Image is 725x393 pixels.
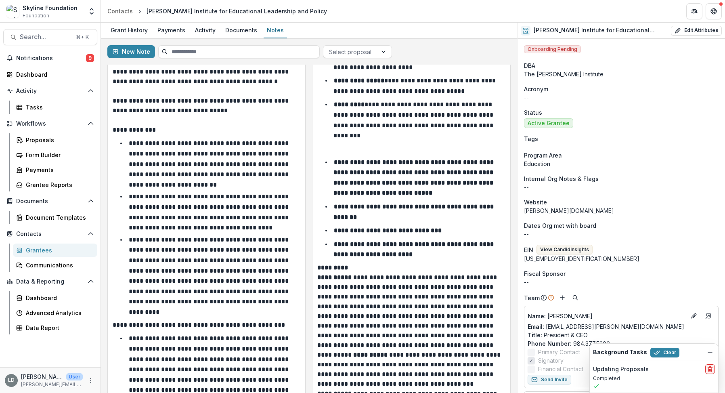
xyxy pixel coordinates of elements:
[107,45,155,58] button: New Note
[13,321,97,334] a: Data Report
[528,313,546,319] span: Name :
[3,117,97,130] button: Open Workflows
[13,133,97,147] a: Proposals
[16,231,84,237] span: Contacts
[8,378,15,383] div: Lisa Dinh
[650,348,679,357] button: Clear
[528,312,686,320] a: Name: [PERSON_NAME]
[524,160,719,168] p: Education
[528,340,572,347] span: Phone Number :
[21,372,63,381] p: [PERSON_NAME]
[6,5,19,18] img: Skyline Foundation
[16,120,84,127] span: Workflows
[86,54,94,62] span: 9
[26,324,91,332] div: Data Report
[593,366,649,373] h2: Updating Proposals
[26,103,91,111] div: Tasks
[13,148,97,162] a: Form Builder
[593,349,647,356] h2: Background Tasks
[534,27,668,34] h2: [PERSON_NAME] Institute for Educational Leadership and Policy
[16,55,86,62] span: Notifications
[26,294,91,302] div: Dashboard
[524,246,533,254] p: EIN
[524,294,540,302] p: Team
[706,3,722,19] button: Get Help
[13,258,97,272] a: Communications
[524,45,581,53] span: Onboarding Pending
[3,68,97,81] a: Dashboard
[66,373,83,380] p: User
[26,151,91,159] div: Form Builder
[524,70,719,78] div: The [PERSON_NAME] Institute
[524,135,538,143] span: Tags
[16,88,84,95] span: Activity
[538,348,580,356] span: Primary Contact
[686,3,702,19] button: Partners
[13,163,97,177] a: Payments
[528,120,570,127] span: Active Grantee
[3,29,97,45] button: Search...
[524,85,548,93] span: Acronym
[524,230,719,238] p: --
[16,70,91,79] div: Dashboard
[524,207,614,214] a: [PERSON_NAME][DOMAIN_NAME]
[524,93,719,102] p: --
[538,365,583,373] span: Financial Contact
[26,246,91,254] div: Grantees
[23,12,49,19] span: Foundation
[20,33,71,41] span: Search...
[21,381,83,388] p: [PERSON_NAME][EMAIL_ADDRESS][DOMAIN_NAME]
[524,221,596,230] span: Dates Org met with board
[147,7,327,15] div: [PERSON_NAME] Institute for Educational Leadership and Policy
[86,3,97,19] button: Open entity switcher
[13,244,97,257] a: Grantees
[192,24,219,36] div: Activity
[524,198,547,206] span: Website
[74,33,90,42] div: ⌘ + K
[671,26,722,36] button: Edit Attributes
[689,311,699,321] button: Edit
[13,211,97,224] a: Document Templates
[705,347,715,357] button: Dismiss
[524,183,719,191] p: --
[524,254,719,263] div: [US_EMPLOYER_IDENTIFICATION_NUMBER]
[26,309,91,317] div: Advanced Analytics
[538,356,564,365] span: Signatory
[528,323,544,330] span: Email:
[107,23,151,38] a: Grant History
[154,24,189,36] div: Payments
[26,213,91,222] div: Document Templates
[3,195,97,208] button: Open Documents
[3,84,97,97] button: Open Activity
[524,108,542,117] span: Status
[3,52,97,65] button: Notifications9
[524,278,719,286] div: --
[13,101,97,114] a: Tasks
[264,23,287,38] a: Notes
[16,278,84,285] span: Data & Reporting
[528,375,571,385] button: Send Invite
[593,375,715,382] p: Completed
[3,227,97,240] button: Open Contacts
[222,24,260,36] div: Documents
[702,309,715,322] a: Go to contact
[524,61,535,70] span: DBA
[23,4,78,12] div: Skyline Foundation
[705,364,715,374] button: delete
[26,181,91,189] div: Grantee Reports
[26,136,91,144] div: Proposals
[154,23,189,38] a: Payments
[3,275,97,288] button: Open Data & Reporting
[104,5,136,17] a: Contacts
[536,245,593,254] button: View CandidInsights
[16,198,84,205] span: Documents
[222,23,260,38] a: Documents
[13,291,97,305] a: Dashboard
[524,269,566,278] span: Fiscal Sponsor
[107,24,151,36] div: Grant History
[528,312,686,320] p: [PERSON_NAME]
[26,261,91,269] div: Communications
[13,178,97,191] a: Grantee Reports
[524,174,599,183] span: Internal Org Notes & Flags
[528,332,542,338] span: Title :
